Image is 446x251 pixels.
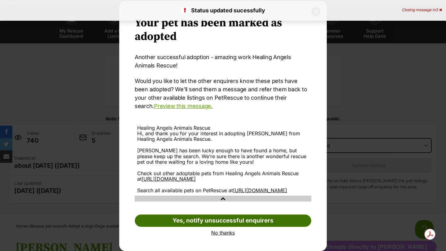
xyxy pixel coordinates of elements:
[135,230,311,236] a: No thanks
[135,214,311,227] a: Yes, notify unsuccessful enquirers
[135,53,311,70] p: Another successful adoption - amazing work Healing Angels Animals Rescue!
[142,176,196,182] a: [URL][DOMAIN_NAME]
[154,103,213,109] a: Preview this message.
[135,77,311,110] p: Would you like to let the other enquirers know these pets have been adopted? We’ll send them a me...
[135,16,311,44] h2: Your pet has been marked as adopted
[435,7,438,12] span: 3
[137,131,309,193] div: Hi, and thank you for your interest in adopting [PERSON_NAME] from Healing Angels Animals Rescue....
[233,187,287,193] a: [URL][DOMAIN_NAME]
[402,8,442,12] div: Closing message in
[6,6,440,15] p: Status updated sucessfully
[137,125,210,131] span: Healing Angels Animals Rescue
